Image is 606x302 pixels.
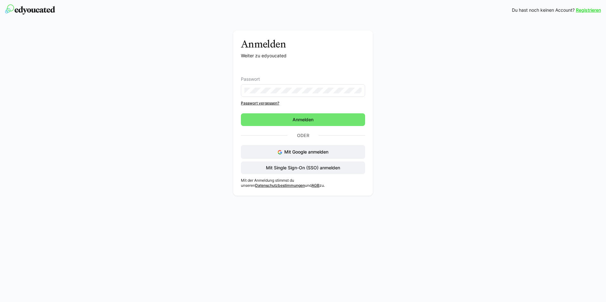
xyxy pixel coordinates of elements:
[241,77,260,82] span: Passwort
[241,145,365,159] button: Mit Google anmelden
[241,113,365,126] button: Anmelden
[512,7,575,13] span: Du hast noch keinen Account?
[255,183,305,188] a: Datenschutzbestimmungen
[312,183,319,188] a: AGB
[292,116,314,123] span: Anmelden
[241,101,365,106] a: Passwort vergessen?
[287,131,319,140] p: Oder
[265,165,341,171] span: Mit Single Sign-On (SSO) anmelden
[241,178,365,188] p: Mit der Anmeldung stimmst du unseren und zu.
[241,53,365,59] p: Weiter zu edyoucated
[576,7,601,13] a: Registrieren
[5,4,55,15] img: edyoucated
[241,161,365,174] button: Mit Single Sign-On (SSO) anmelden
[284,149,328,154] span: Mit Google anmelden
[241,38,365,50] h3: Anmelden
